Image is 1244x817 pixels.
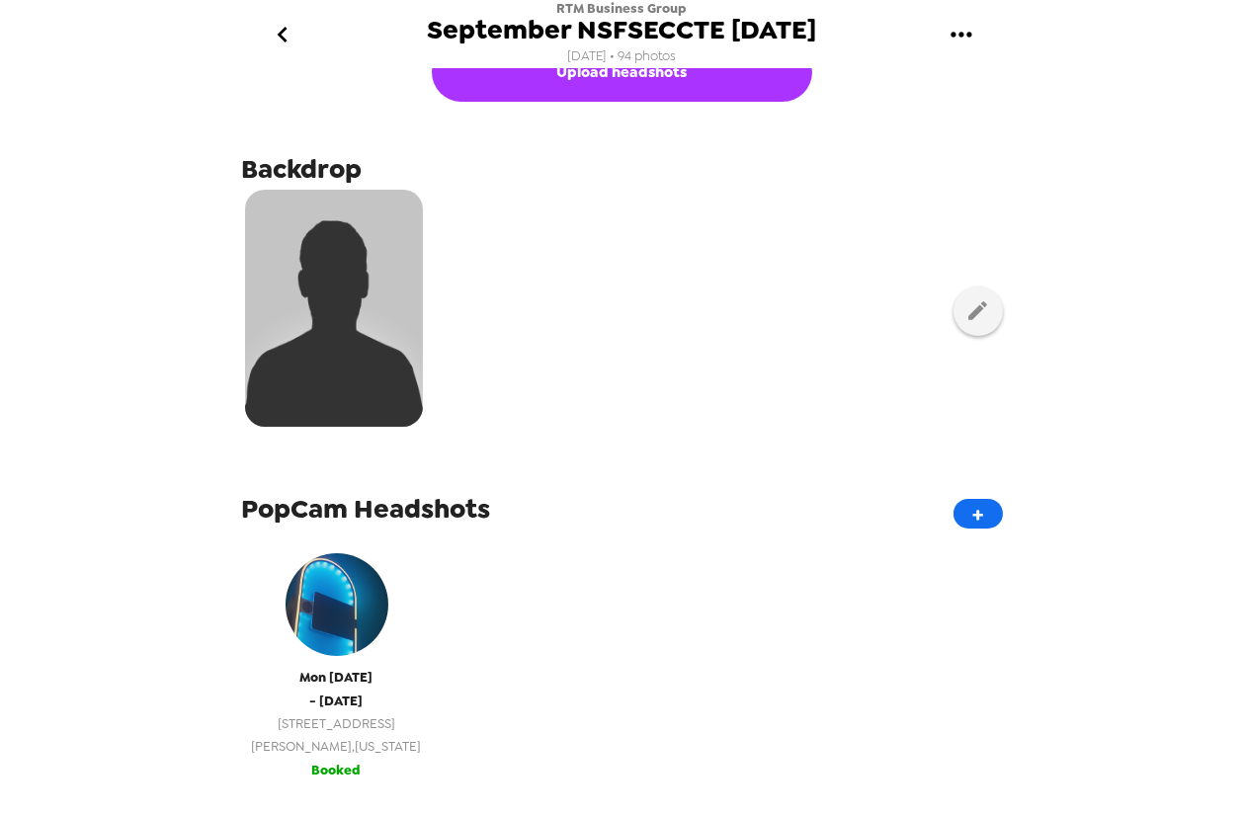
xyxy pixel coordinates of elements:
[312,759,362,781] span: Booked
[432,42,812,102] button: Upload headshots
[286,553,388,656] img: popcam example
[310,690,364,712] span: - [DATE]
[242,533,432,791] button: popcam exampleMon [DATE]- [DATE][STREET_ADDRESS][PERSON_NAME],[US_STATE]Booked
[252,712,422,735] span: [STREET_ADDRESS]
[245,190,423,427] img: silhouette
[568,43,677,70] span: [DATE] • 94 photos
[954,499,1003,529] button: +
[252,735,422,758] span: [PERSON_NAME] , [US_STATE]
[242,491,491,527] span: PopCam Headshots
[242,151,363,187] span: Backdrop
[300,666,373,689] span: Mon [DATE]
[930,3,994,67] button: gallery menu
[251,3,315,67] button: go back
[428,17,817,43] span: September NSFSECCTE [DATE]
